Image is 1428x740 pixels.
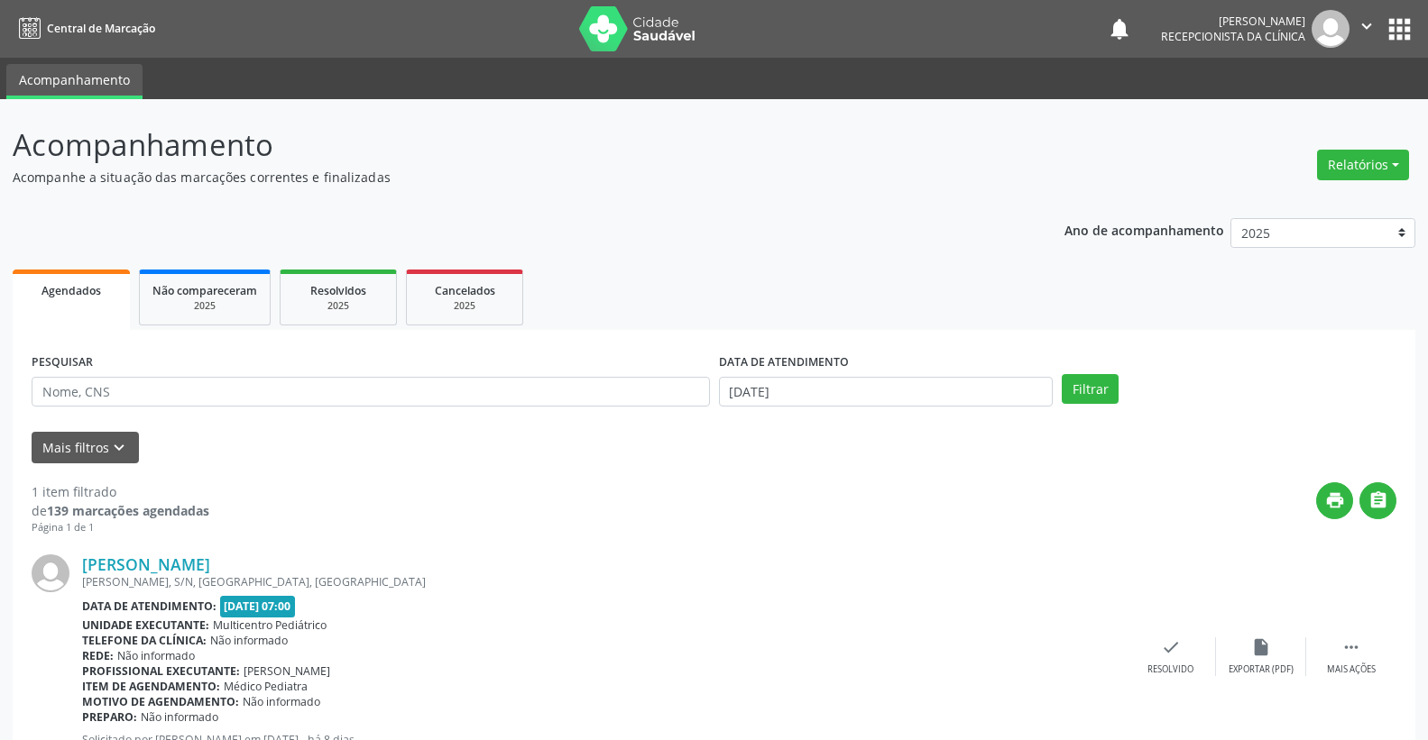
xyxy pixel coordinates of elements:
[32,520,209,535] div: Página 1 de 1
[82,617,209,633] b: Unidade executante:
[1357,16,1377,36] i: 
[82,648,114,663] b: Rede:
[1350,10,1384,48] button: 
[82,679,220,694] b: Item de agendamento:
[82,598,217,614] b: Data de atendimento:
[1161,14,1305,29] div: [PERSON_NAME]
[719,349,849,377] label: DATA DE ATENDIMENTO
[419,299,510,313] div: 2025
[719,377,1054,407] input: Selecione um intervalo
[82,694,239,709] b: Motivo de agendamento:
[310,283,366,298] span: Resolvidos
[6,64,143,99] a: Acompanhamento
[244,663,330,679] span: [PERSON_NAME]
[1325,490,1345,510] i: print
[13,168,995,187] p: Acompanhe a situação das marcações correntes e finalizadas
[32,554,69,592] img: img
[1064,218,1224,241] p: Ano de acompanhamento
[1368,490,1388,510] i: 
[1229,663,1294,676] div: Exportar (PDF)
[220,596,296,617] span: [DATE] 07:00
[210,633,288,648] span: Não informado
[117,648,195,663] span: Não informado
[141,709,218,725] span: Não informado
[243,694,320,709] span: Não informado
[1341,637,1361,657] i: 
[13,14,155,43] a: Central de Marcação
[1384,14,1415,45] button: apps
[109,438,129,458] i: keyboard_arrow_down
[32,377,710,407] input: Nome, CNS
[1161,637,1181,657] i: check
[82,633,207,648] b: Telefone da clínica:
[293,299,383,313] div: 2025
[1251,637,1271,657] i: insert_drive_file
[435,283,495,298] span: Cancelados
[32,349,93,377] label: PESQUISAR
[47,21,155,36] span: Central de Marcação
[82,554,210,574] a: [PERSON_NAME]
[13,123,995,168] p: Acompanhamento
[1359,482,1396,519] button: 
[1147,663,1193,676] div: Resolvido
[32,482,209,501] div: 1 item filtrado
[213,617,327,633] span: Multicentro Pediátrico
[152,299,257,313] div: 2025
[82,574,1126,589] div: [PERSON_NAME], S/N, [GEOGRAPHIC_DATA], [GEOGRAPHIC_DATA]
[32,501,209,520] div: de
[82,663,240,679] b: Profissional executante:
[1107,16,1132,41] button: notifications
[32,432,139,463] button: Mais filtroskeyboard_arrow_down
[47,502,209,519] strong: 139 marcações agendadas
[41,283,101,298] span: Agendados
[224,679,308,694] span: Médico Pediatra
[152,283,257,298] span: Não compareceram
[1312,10,1350,48] img: img
[82,709,137,725] b: Preparo:
[1161,29,1305,44] span: Recepcionista da clínica
[1316,482,1353,519] button: print
[1317,150,1409,180] button: Relatórios
[1062,374,1119,405] button: Filtrar
[1327,663,1376,676] div: Mais ações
